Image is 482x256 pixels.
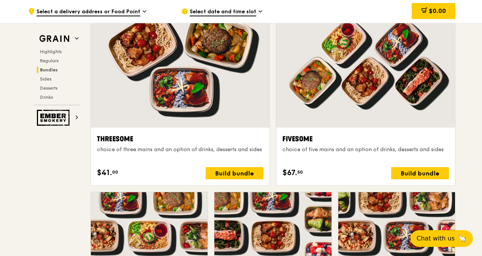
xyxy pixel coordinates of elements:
span: 50 [297,169,303,175]
span: Desserts [40,85,57,91]
span: Bundles [40,67,58,73]
img: Grain web logo [37,32,72,46]
span: $67. [282,167,297,179]
div: Fivesome [282,134,449,144]
div: Build bundle [391,167,449,179]
div: choice of five mains and an option of drinks, desserts and sides [282,146,449,153]
img: Ember Smokery web logo [37,110,72,126]
span: Drinks [40,95,53,100]
div: Threesome [97,134,263,144]
span: $41. [97,167,112,179]
div: Build bundle [206,167,263,179]
span: Highlights [40,49,62,54]
div: choice of three mains and an option of drinks, desserts and sides [97,146,263,153]
span: Select a delivery address or Food Point [36,8,140,16]
span: Sides [40,76,51,82]
span: 🦙 [458,234,467,243]
span: Regulars [40,58,59,63]
span: $0.00 [429,7,446,14]
button: Chat with us🦙 [411,230,473,247]
span: 00 [112,169,118,175]
span: Select date and time slot [190,8,256,16]
span: Chat with us [417,234,455,243]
